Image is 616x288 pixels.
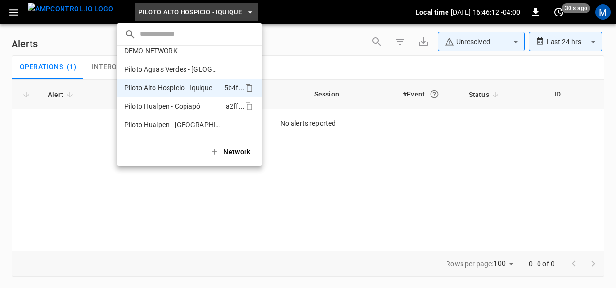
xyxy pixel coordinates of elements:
[124,46,178,56] p: DEMO NETWORK
[124,101,200,111] p: Piloto Hualpen - Copiapó
[124,83,213,93] p: Piloto Alto Hospicio - Iquique
[244,82,255,94] div: copy
[244,100,255,112] div: copy
[204,142,258,162] button: Network
[124,120,220,129] p: Piloto Hualpen - [GEOGRAPHIC_DATA]
[124,64,219,74] p: Piloto Aguas Verdes - [GEOGRAPHIC_DATA]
